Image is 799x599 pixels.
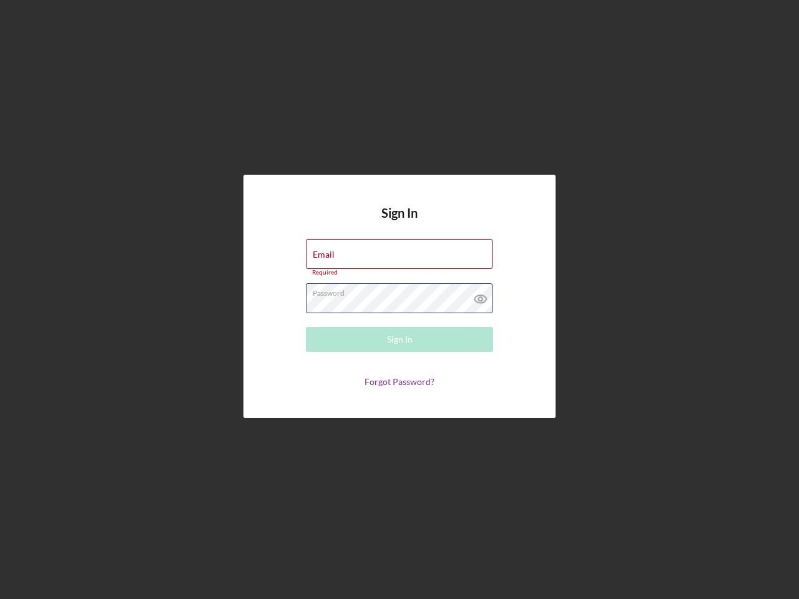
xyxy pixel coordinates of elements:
button: Sign In [306,327,493,352]
h4: Sign In [381,206,418,239]
a: Forgot Password? [365,376,434,387]
label: Email [313,250,335,260]
label: Password [313,284,493,298]
div: Sign In [387,327,413,352]
div: Required [306,269,493,276]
